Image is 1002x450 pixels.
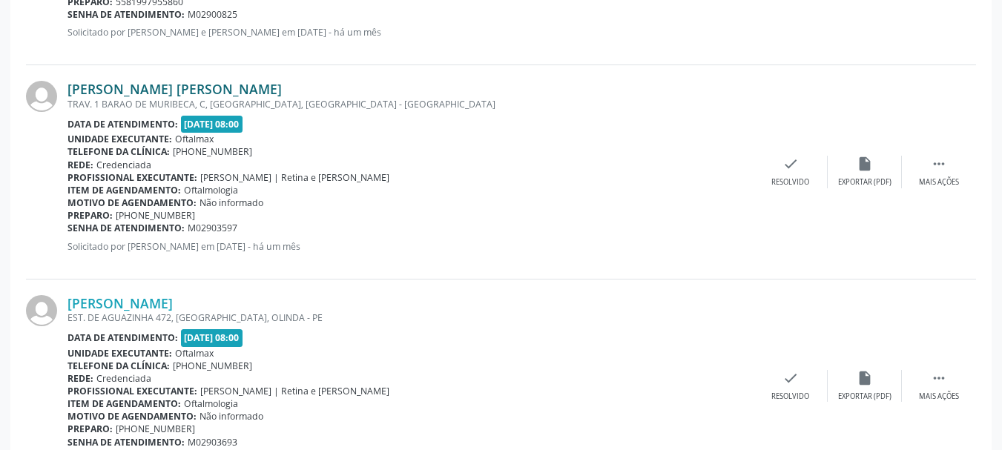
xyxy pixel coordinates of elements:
div: EST. DE AGUAZINHA 472, [GEOGRAPHIC_DATA], OLINDA - PE [67,311,754,324]
span: Oftalmologia [184,184,238,196]
b: Data de atendimento: [67,118,178,130]
b: Profissional executante: [67,171,197,184]
img: img [26,81,57,112]
b: Motivo de agendamento: [67,196,197,209]
b: Item de agendamento: [67,397,181,410]
span: Oftalmologia [184,397,238,410]
i: insert_drive_file [857,370,873,386]
i:  [931,370,947,386]
span: [PHONE_NUMBER] [173,145,252,158]
p: Solicitado por [PERSON_NAME] e [PERSON_NAME] em [DATE] - há um mês [67,26,754,39]
b: Preparo: [67,423,113,435]
span: M02903597 [188,222,237,234]
b: Motivo de agendamento: [67,410,197,423]
span: [PHONE_NUMBER] [116,423,195,435]
div: TRAV. 1 BARAO DE MURIBECA, C, [GEOGRAPHIC_DATA], [GEOGRAPHIC_DATA] - [GEOGRAPHIC_DATA] [67,98,754,110]
img: img [26,295,57,326]
div: Mais ações [919,391,959,402]
b: Data de atendimento: [67,331,178,344]
b: Rede: [67,372,93,385]
div: Exportar (PDF) [838,391,891,402]
i:  [931,156,947,172]
span: [DATE] 08:00 [181,116,243,133]
div: Mais ações [919,177,959,188]
b: Item de agendamento: [67,184,181,196]
b: Senha de atendimento: [67,8,185,21]
span: Não informado [200,196,263,209]
i: check [782,370,799,386]
span: Credenciada [96,159,151,171]
span: [PERSON_NAME] | Retina e [PERSON_NAME] [200,385,389,397]
span: Credenciada [96,372,151,385]
div: Exportar (PDF) [838,177,891,188]
i: insert_drive_file [857,156,873,172]
span: [PHONE_NUMBER] [173,360,252,372]
i: check [782,156,799,172]
div: Resolvido [771,177,809,188]
b: Senha de atendimento: [67,436,185,449]
b: Unidade executante: [67,347,172,360]
b: Senha de atendimento: [67,222,185,234]
b: Unidade executante: [67,133,172,145]
b: Rede: [67,159,93,171]
b: Telefone da clínica: [67,360,170,372]
span: [DATE] 08:00 [181,329,243,346]
b: Profissional executante: [67,385,197,397]
span: Não informado [200,410,263,423]
span: [PHONE_NUMBER] [116,209,195,222]
div: Resolvido [771,391,809,402]
a: [PERSON_NAME] [67,295,173,311]
b: Preparo: [67,209,113,222]
b: Telefone da clínica: [67,145,170,158]
span: Oftalmax [175,133,214,145]
p: Solicitado por [PERSON_NAME] em [DATE] - há um mês [67,240,754,253]
span: M02900825 [188,8,237,21]
a: [PERSON_NAME] [PERSON_NAME] [67,81,282,97]
span: [PERSON_NAME] | Retina e [PERSON_NAME] [200,171,389,184]
span: Oftalmax [175,347,214,360]
span: M02903693 [188,436,237,449]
